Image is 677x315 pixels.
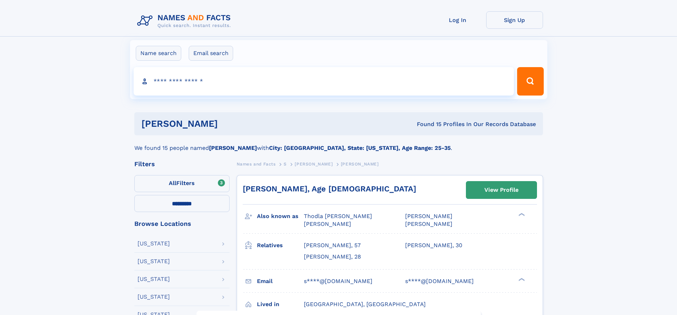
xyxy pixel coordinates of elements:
[257,239,304,251] h3: Relatives
[304,301,426,308] span: [GEOGRAPHIC_DATA], [GEOGRAPHIC_DATA]
[295,162,333,167] span: [PERSON_NAME]
[136,46,181,61] label: Name search
[257,210,304,222] h3: Also known as
[284,159,287,168] a: S
[466,181,537,199] a: View Profile
[284,162,287,167] span: S
[138,276,170,282] div: [US_STATE]
[304,253,361,261] a: [PERSON_NAME], 28
[295,159,333,168] a: [PERSON_NAME]
[486,11,543,29] a: Sign Up
[138,259,170,264] div: [US_STATE]
[304,221,351,227] span: [PERSON_NAME]
[257,275,304,287] h3: Email
[134,221,230,227] div: Browse Locations
[134,161,230,167] div: Filters
[134,175,230,192] label: Filters
[134,135,543,152] div: We found 15 people named with .
[243,184,416,193] a: [PERSON_NAME], Age [DEMOGRAPHIC_DATA]
[134,11,237,31] img: Logo Names and Facts
[257,298,304,310] h3: Lived in
[341,162,379,167] span: [PERSON_NAME]
[429,11,486,29] a: Log In
[138,241,170,246] div: [US_STATE]
[405,221,452,227] span: [PERSON_NAME]
[141,119,317,128] h1: [PERSON_NAME]
[269,145,451,151] b: City: [GEOGRAPHIC_DATA], State: [US_STATE], Age Range: 25-35
[405,241,462,249] a: [PERSON_NAME], 30
[209,145,257,151] b: [PERSON_NAME]
[189,46,233,61] label: Email search
[138,294,170,300] div: [US_STATE]
[304,241,361,249] a: [PERSON_NAME], 57
[484,182,519,198] div: View Profile
[405,213,452,219] span: [PERSON_NAME]
[517,67,543,96] button: Search Button
[517,212,525,217] div: ❯
[237,159,276,168] a: Names and Facts
[304,213,372,219] span: Thodla [PERSON_NAME]
[317,120,536,128] div: Found 15 Profiles In Our Records Database
[134,67,514,96] input: search input
[517,277,525,282] div: ❯
[169,180,176,186] span: All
